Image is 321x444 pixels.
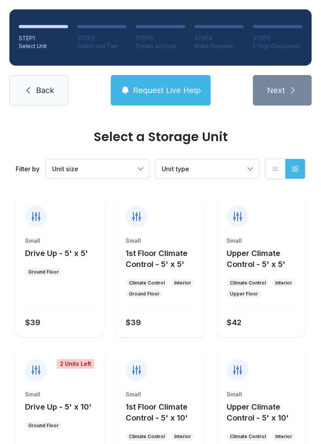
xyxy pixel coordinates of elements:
span: Next [267,85,285,96]
button: Unit type [155,159,259,178]
span: Drive Up - 5' x 5' [25,249,88,258]
div: Small [126,390,195,398]
div: Climate Control [230,433,266,440]
button: Upper Climate Control - 5' x 10' [227,401,302,423]
button: Drive Up - 5' x 5' [25,248,88,259]
span: Unit size [52,165,78,173]
span: 1st Floor Climate Control - 5' x 5' [126,249,188,269]
button: Drive Up - 5' x 10' [25,401,92,412]
button: Upper Climate Control - 5' x 5' [227,248,302,270]
div: $39 [25,317,40,328]
button: 1st Floor Climate Control - 5' x 5' [126,248,201,270]
div: Select a Storage Unit [16,131,305,143]
span: Request Live Help [133,85,201,96]
span: Upper Climate Control - 5' x 5' [227,249,285,269]
div: Climate Control [129,280,165,286]
div: Interior [174,433,191,440]
div: Filter by [16,164,40,174]
div: Small [25,237,94,245]
button: Unit size [46,159,149,178]
div: STEP 4 [195,34,244,42]
span: Upper Climate Control - 5' x 10' [227,402,289,423]
div: Create Account [136,42,185,50]
div: STEP 3 [136,34,185,42]
div: Upper Floor [230,291,258,297]
div: 2 Units Left [57,359,94,369]
span: 1st Floor Climate Control - 5' x 10' [126,402,188,423]
div: Select Unit [19,42,68,50]
div: Climate Control [129,433,165,440]
div: $42 [227,317,242,328]
div: Interior [275,433,292,440]
div: Small [227,390,296,398]
div: Interior [174,280,191,286]
div: Small [227,237,296,245]
div: Small [126,237,195,245]
div: E-Sign Documents [253,42,302,50]
div: Make Payment [195,42,244,50]
span: Unit type [162,165,189,173]
div: STEP 1 [19,34,68,42]
div: STEP 2 [78,34,127,42]
div: STEP 5 [253,34,302,42]
div: Ground Floor [129,291,159,297]
div: Ground Floor [28,423,59,429]
span: Back [36,85,54,96]
div: Ground Floor [28,269,59,275]
div: Interior [275,280,292,286]
div: Small [25,390,94,398]
div: $39 [126,317,141,328]
div: Climate Control [230,280,266,286]
button: 1st Floor Climate Control - 5' x 10' [126,401,201,423]
div: Select Unit Tier [78,42,127,50]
